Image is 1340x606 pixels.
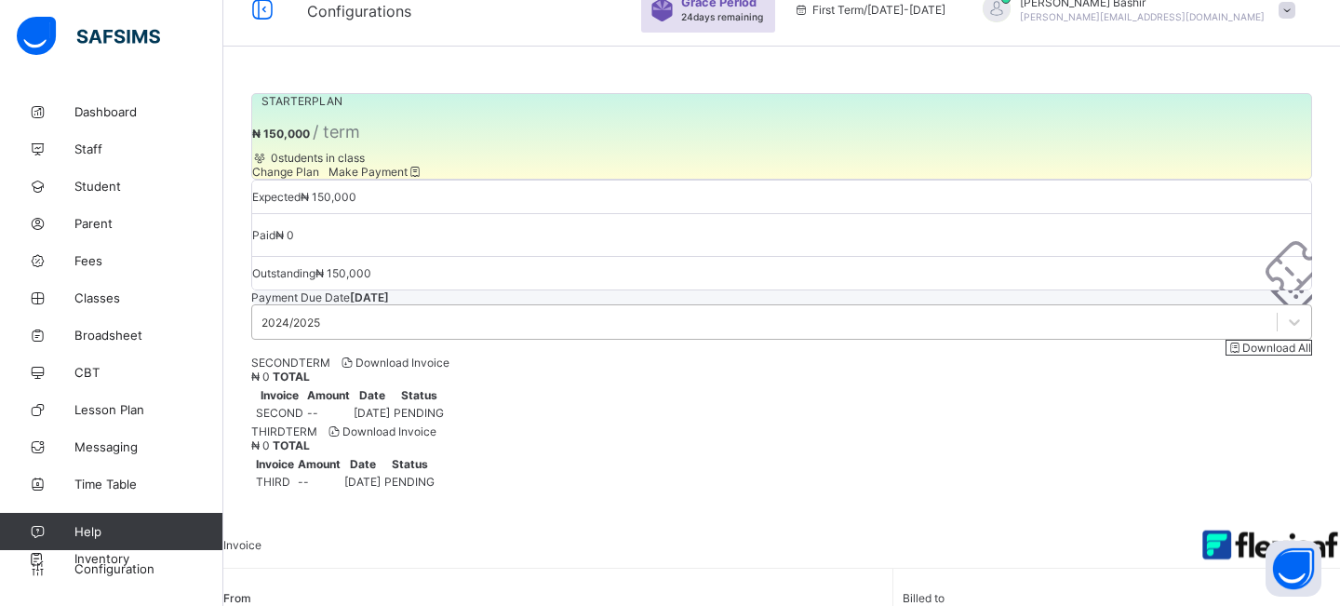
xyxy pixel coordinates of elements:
[252,228,275,242] span: Paid
[343,474,382,490] td: [DATE]
[261,94,342,108] span: STARTER PLAN
[340,356,449,370] span: Download Invoice
[251,290,350,304] span: Payment Due Date
[1226,341,1311,355] span: Download All
[794,3,945,17] span: session/term information
[273,438,310,452] b: TOTAL
[252,165,319,179] span: Change Plan
[273,370,310,384] b: TOTAL
[255,405,304,421] td: SECOND
[327,424,436,438] span: Download Invoice
[297,474,342,490] td: --
[353,387,391,403] th: Date
[393,387,445,403] th: Status
[313,122,360,141] span: / term
[251,356,330,370] span: SECOND TERM
[251,424,317,438] span: THIRD TERM
[681,11,763,22] span: 24 days remaining
[74,524,222,539] span: Help
[350,290,389,304] span: [DATE]
[275,228,294,242] span: ₦ 0
[74,328,223,343] span: Broadsheet
[74,141,223,156] span: Staff
[223,538,261,552] span: Invoice
[306,405,351,421] td: --
[223,591,892,605] span: From
[252,127,310,141] span: ₦ 150,000
[74,179,223,194] span: Student
[301,190,356,204] span: ₦ 150,000
[1020,11,1265,22] span: [PERSON_NAME][EMAIL_ADDRESS][DOMAIN_NAME]
[343,456,382,472] th: Date
[252,151,365,165] span: 0 students in class
[393,405,445,421] td: PENDING
[383,474,435,490] td: PENDING
[261,316,320,330] div: 2024/2025
[74,439,223,454] span: Messaging
[251,438,270,452] span: ₦ 0
[17,17,160,56] img: safsims
[255,474,295,490] td: THIRD
[74,216,223,231] span: Parent
[306,387,351,403] th: Amount
[328,165,423,179] span: Make Payment
[74,402,223,417] span: Lesson Plan
[252,266,315,280] span: Outstanding
[307,2,411,20] span: Configurations
[251,370,270,384] span: ₦ 0
[74,477,223,492] span: Time Table
[74,561,222,576] span: Configuration
[315,266,371,280] span: ₦ 150,000
[297,456,342,472] th: Amount
[252,190,301,204] span: Expected
[903,591,1326,605] span: Billed to
[383,456,435,472] th: Status
[74,253,223,268] span: Fees
[255,387,304,403] th: Invoice
[255,456,295,472] th: Invoice
[353,405,391,421] td: [DATE]
[74,104,223,119] span: Dashboard
[74,290,223,305] span: Classes
[1200,521,1340,568] img: Flexisaf Logo
[1266,541,1321,597] button: Open asap
[74,365,223,380] span: CBT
